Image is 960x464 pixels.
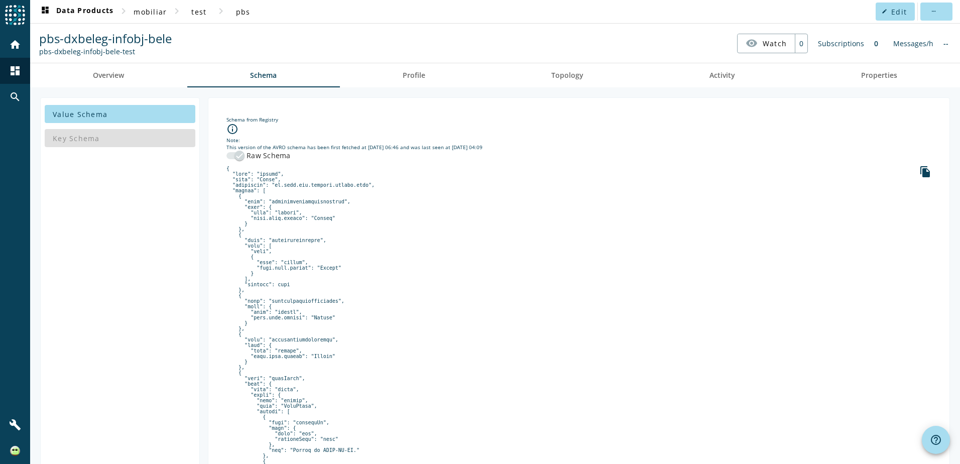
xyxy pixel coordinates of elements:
label: Raw Schema [245,151,291,161]
div: Subscriptions [813,34,869,53]
div: No information [938,34,953,53]
span: Edit [891,7,907,17]
mat-icon: chevron_right [117,5,130,17]
mat-icon: dashboard [9,65,21,77]
div: This version of the AVRO schema has been first fetched at [DATE] 06:46 and was last seen at [DATE... [226,144,931,151]
span: Topology [551,72,583,79]
mat-icon: more_horiz [930,9,936,14]
span: Value Schema [53,109,107,119]
button: mobiliar [130,3,171,21]
div: 0 [795,34,807,53]
mat-icon: chevron_right [215,5,227,17]
span: mobiliar [134,7,167,17]
mat-icon: search [9,91,21,103]
div: Messages/h [888,34,938,53]
i: info_outline [226,123,238,135]
img: spoud-logo.svg [5,5,25,25]
div: Schema from Registry [226,116,931,123]
span: pbs-dxbeleg-infobj-bele [39,30,172,47]
span: Profile [403,72,425,79]
span: Data Products [39,6,113,18]
span: Watch [763,35,787,52]
div: Note: [226,137,931,144]
img: 8ed1b500aa7f3b22211e874aaf9d1e0e [10,446,20,456]
button: Watch [738,34,795,52]
span: Activity [709,72,735,79]
mat-icon: chevron_right [171,5,183,17]
button: pbs [227,3,259,21]
div: 0 [869,34,883,53]
button: test [183,3,215,21]
button: Edit [876,3,915,21]
mat-icon: edit [882,9,887,14]
mat-icon: visibility [746,37,758,49]
span: Schema [250,72,277,79]
mat-icon: help_outline [930,434,942,446]
span: test [191,7,206,17]
button: Data Products [35,3,117,21]
span: Overview [93,72,124,79]
mat-icon: build [9,419,21,431]
mat-icon: home [9,39,21,51]
mat-icon: dashboard [39,6,51,18]
i: file_copy [919,166,931,178]
span: pbs [236,7,251,17]
div: Kafka Topic: pbs-dxbeleg-infobj-bele-test [39,47,172,56]
span: Properties [861,72,897,79]
button: Value Schema [45,105,195,123]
